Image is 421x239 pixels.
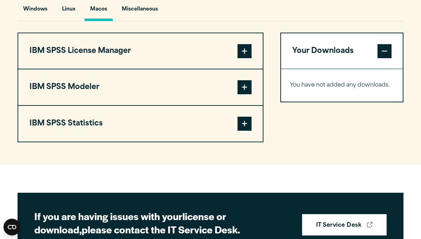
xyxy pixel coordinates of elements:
strong: IT Service Desk [316,221,361,230]
p: You have not added any downloads. [290,80,394,90]
h2: If you are having issues with your please contact the IT Service Desk. [34,210,280,236]
button: Linux [56,1,81,21]
button: Your Downloads [281,33,403,69]
button: Macos [85,1,113,21]
a: IT Service Desk [302,214,387,236]
strong: license or download, [34,209,226,236]
button: Windows [18,1,53,21]
button: IBM SPSS Modeler [18,69,263,105]
button: Miscellaneous [116,1,163,21]
div: Your Downloads [281,69,403,102]
button: IBM SPSS License Manager [18,33,263,69]
button: IBM SPSS Statistics [18,106,263,142]
button: Open CMP widget [4,219,20,235]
